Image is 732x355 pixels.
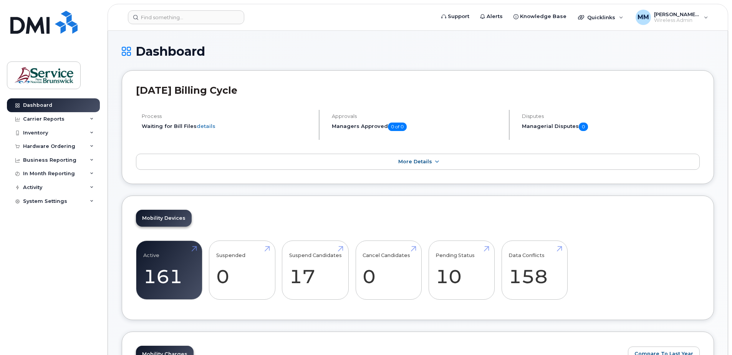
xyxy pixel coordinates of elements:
h5: Managers Approved [332,123,502,131]
a: Data Conflicts 158 [508,245,560,295]
h4: Process [142,113,312,119]
h5: Managerial Disputes [522,123,700,131]
h2: [DATE] Billing Cycle [136,85,700,96]
a: Cancel Candidates 0 [363,245,414,295]
a: Active 161 [143,245,195,295]
h4: Approvals [332,113,502,119]
span: More Details [398,159,432,164]
h1: Dashboard [122,45,714,58]
span: 0 [579,123,588,131]
a: Suspend Candidates 17 [289,245,342,295]
h4: Disputes [522,113,700,119]
a: Mobility Devices [136,210,192,227]
a: Pending Status 10 [436,245,487,295]
span: 0 of 0 [388,123,407,131]
a: Suspended 0 [216,245,268,295]
a: details [197,123,215,129]
li: Waiting for Bill Files [142,123,312,130]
